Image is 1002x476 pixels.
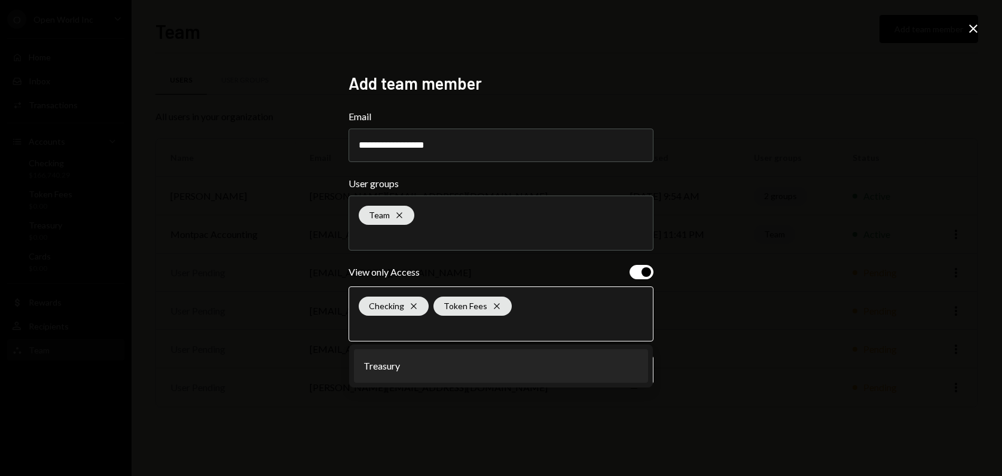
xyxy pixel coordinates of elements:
[433,297,512,316] div: Token Fees
[349,109,653,124] label: Email
[354,349,648,383] li: Treasury
[349,176,653,191] label: User groups
[359,297,429,316] div: Checking
[359,206,414,225] div: Team
[349,72,653,95] h2: Add team member
[349,265,420,279] div: View only Access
